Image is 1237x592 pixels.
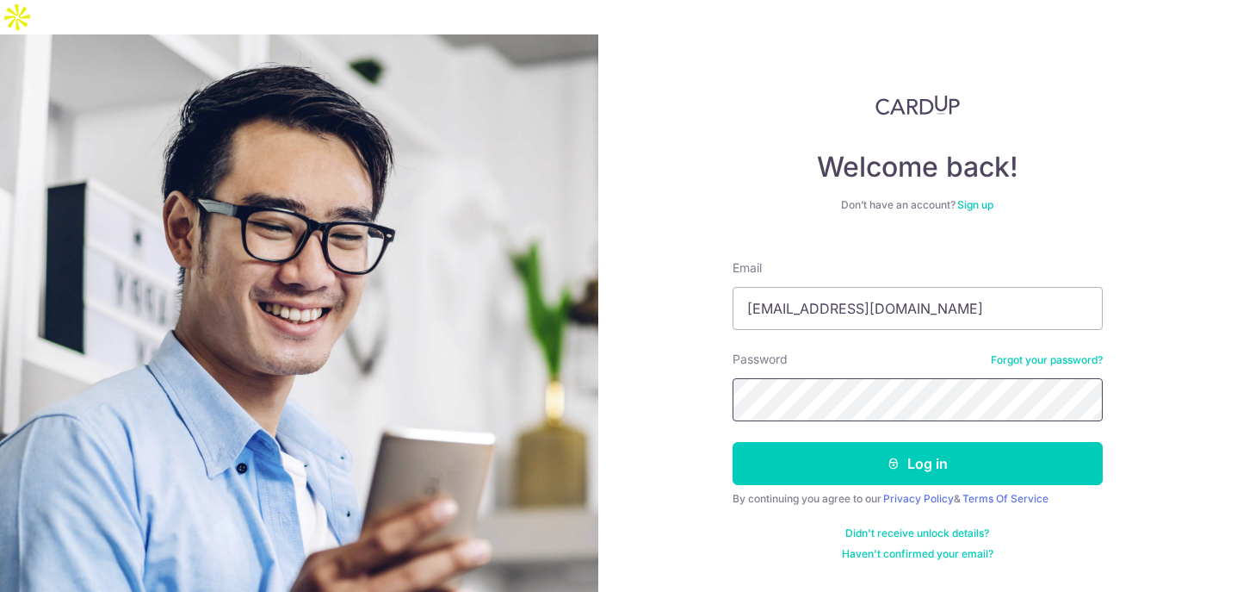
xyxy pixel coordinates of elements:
div: Don’t have an account? [733,198,1103,212]
a: Terms Of Service [962,492,1048,505]
a: Privacy Policy [883,492,954,505]
a: Didn't receive unlock details? [845,527,989,540]
a: Haven't confirmed your email? [842,547,993,561]
a: Forgot your password? [991,353,1103,367]
label: Email [733,259,762,277]
input: Enter your Email [733,287,1103,330]
img: CardUp Logo [875,95,960,115]
div: By continuing you agree to our & [733,492,1103,506]
button: Log in [733,442,1103,485]
h4: Welcome back! [733,150,1103,184]
label: Password [733,351,788,368]
a: Sign up [957,198,993,211]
